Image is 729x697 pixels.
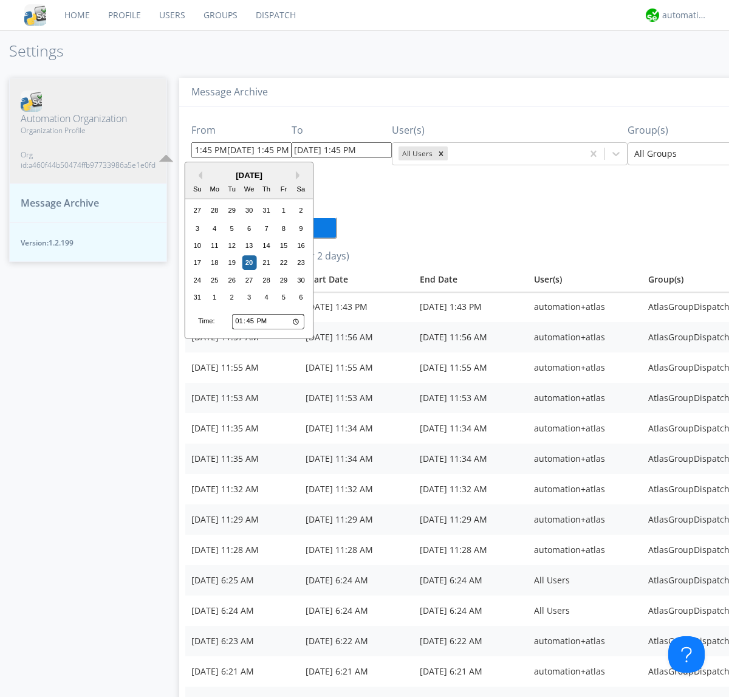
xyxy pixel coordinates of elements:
div: Choose Wednesday, August 27th, 2025 [242,273,256,287]
div: month 2025-08 [189,202,310,306]
div: automation+atlas [534,331,636,343]
div: [DATE] 1:43 PM [306,301,408,313]
div: All Users [534,605,636,617]
div: automation+atlas [534,665,636,678]
div: Choose Monday, July 28th, 2025 [207,204,222,218]
div: [DATE] 11:28 AM [191,544,293,556]
div: Choose Sunday, July 27th, 2025 [190,204,205,218]
div: Time: [198,317,215,326]
div: Choose Thursday, August 14th, 2025 [259,238,274,253]
div: Choose Monday, August 25th, 2025 [207,273,222,287]
div: Choose Sunday, August 31st, 2025 [190,290,205,305]
div: Choose Thursday, August 28th, 2025 [259,273,274,287]
input: Time [232,314,304,329]
div: Sa [294,182,309,197]
img: d2d01cd9b4174d08988066c6d424eccd [646,9,659,22]
div: [DATE] 11:35 AM [191,422,293,434]
div: All Users [534,574,636,586]
div: Choose Monday, August 11th, 2025 [207,238,222,253]
div: [DATE] 11:29 AM [420,513,522,526]
div: Tu [225,182,239,197]
div: [DATE] 6:24 AM [306,574,408,586]
th: Toggle SortBy [299,267,414,292]
div: [DATE] 11:53 AM [420,392,522,404]
div: [DATE] 6:24 AM [306,605,408,617]
div: [DATE] 11:34 AM [420,422,522,434]
div: automation+atlas [534,513,636,526]
div: Choose Friday, August 1st, 2025 [276,204,291,218]
div: automation+atlas [534,301,636,313]
div: [DATE] 11:55 AM [420,362,522,374]
button: Automation OrganizationOrganization ProfileOrg id:a460f44b50474ffb97733986a5e1e0fd [9,78,167,184]
div: Choose Saturday, August 23rd, 2025 [294,256,309,270]
div: [DATE] 11:28 AM [420,544,522,556]
div: [DATE] 11:32 AM [420,483,522,495]
div: Choose Wednesday, August 13th, 2025 [242,238,256,253]
div: [DATE] 11:53 AM [191,392,293,404]
div: Choose Thursday, August 7th, 2025 [259,221,274,236]
div: Choose Friday, August 8th, 2025 [276,221,291,236]
div: [DATE] 11:53 AM [306,392,408,404]
div: Choose Saturday, September 6th, 2025 [294,290,309,305]
div: [DATE] 6:22 AM [420,635,522,647]
div: Choose Tuesday, August 19th, 2025 [225,256,239,270]
div: automation+atlas [534,544,636,556]
h3: From [191,125,292,136]
div: [DATE] 1:43 PM [420,301,522,313]
div: Choose Sunday, August 17th, 2025 [190,256,205,270]
div: All Users [399,146,434,160]
div: automation+atlas [534,422,636,434]
div: [DATE] 11:29 AM [306,513,408,526]
div: We [242,182,256,197]
button: Previous Month [194,171,202,180]
div: Th [259,182,274,197]
div: Su [190,182,205,197]
div: [DATE] 11:28 AM [306,544,408,556]
div: [DATE] 11:32 AM [306,483,408,495]
h3: To [292,125,392,136]
div: Choose Tuesday, August 26th, 2025 [225,273,239,287]
div: Choose Saturday, August 30th, 2025 [294,273,309,287]
div: [DATE] 6:21 AM [306,665,408,678]
div: automation+atlas [534,362,636,374]
div: [DATE] 11:56 AM [306,331,408,343]
div: Choose Friday, August 29th, 2025 [276,273,291,287]
div: Choose Thursday, August 21st, 2025 [259,256,274,270]
div: [DATE] 11:55 AM [191,362,293,374]
span: Message Archive [21,196,99,210]
div: [DATE] 11:34 AM [420,453,522,465]
div: Choose Wednesday, July 30th, 2025 [242,204,256,218]
div: automation+atlas [534,392,636,404]
div: Choose Friday, August 15th, 2025 [276,238,291,253]
div: Choose Sunday, August 24th, 2025 [190,273,205,287]
div: [DATE] 6:24 AM [420,605,522,617]
div: Choose Friday, August 22nd, 2025 [276,256,291,270]
div: [DATE] 11:55 AM [306,362,408,374]
div: Choose Wednesday, August 6th, 2025 [242,221,256,236]
div: [DATE] 6:21 AM [420,665,522,678]
div: Choose Tuesday, July 29th, 2025 [225,204,239,218]
div: [DATE] 6:23 AM [191,635,293,647]
iframe: Toggle Customer Support [668,636,705,673]
div: Remove All Users [434,146,448,160]
span: Org id: a460f44b50474ffb97733986a5e1e0fd [21,149,156,170]
div: Choose Saturday, August 16th, 2025 [294,238,309,253]
div: Choose Tuesday, August 12th, 2025 [225,238,239,253]
div: Choose Monday, August 4th, 2025 [207,221,222,236]
div: automation+atlas [534,453,636,465]
img: cddb5a64eb264b2086981ab96f4c1ba7 [21,91,42,112]
div: [DATE] 6:24 AM [420,574,522,586]
button: Next Month [296,171,304,180]
div: [DATE] 11:29 AM [191,513,293,526]
div: Choose Tuesday, September 2nd, 2025 [225,290,239,305]
button: Version:1.2.199 [9,222,167,262]
div: Choose Monday, August 18th, 2025 [207,256,222,270]
div: automation+atlas [662,9,708,21]
div: Choose Sunday, August 10th, 2025 [190,238,205,253]
div: Choose Saturday, August 9th, 2025 [294,221,309,236]
span: Organization Profile [21,125,156,136]
div: automation+atlas [534,483,636,495]
div: [DATE] 11:32 AM [191,483,293,495]
div: [DATE] 6:21 AM [191,665,293,678]
div: automation+atlas [534,635,636,647]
